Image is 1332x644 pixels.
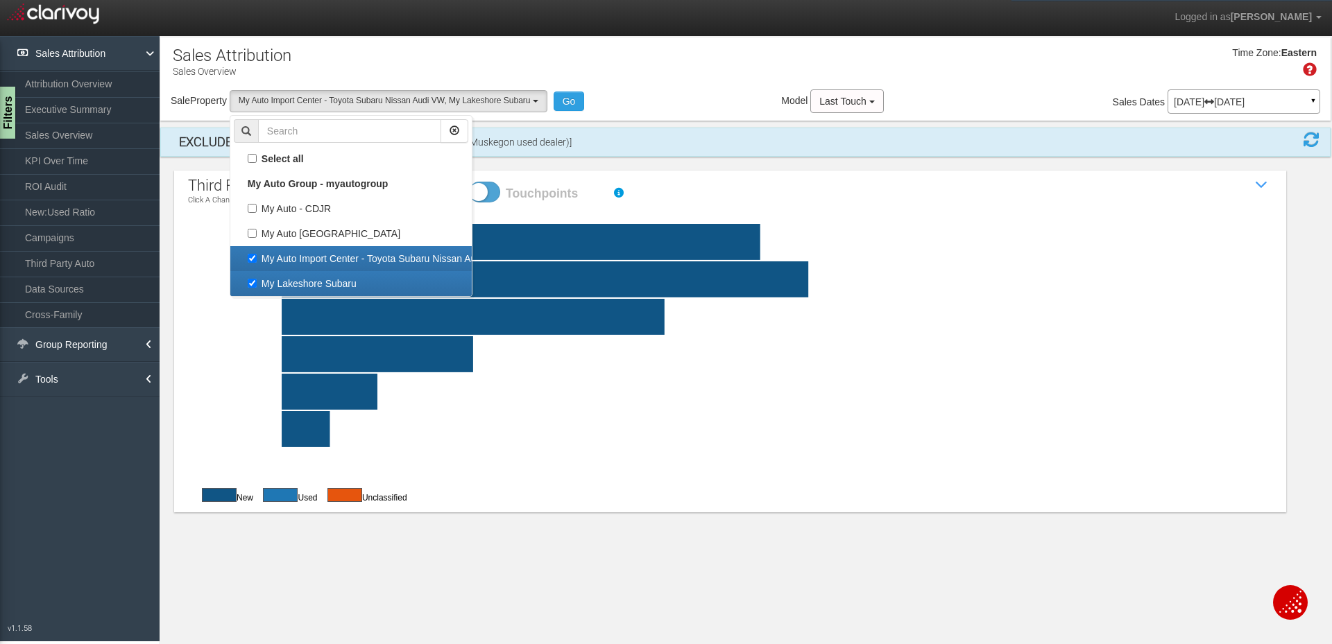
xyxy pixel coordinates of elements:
b: My Auto Group - myautogroup [248,178,388,189]
h1: Sales Attribution [173,46,291,64]
span: third party auto [188,177,296,194]
rect: CarGurus|8|5|0 [221,299,1306,335]
div: Unclassified [321,487,407,504]
rect: Edmunds|4|5|0 [221,336,1306,372]
span: Sales [1113,96,1137,107]
div: New [195,487,253,504]
button: New [202,488,237,502]
label: My Auto [GEOGRAPHIC_DATA] [234,225,468,243]
i: Show / Hide Sales Attribution Chart [1252,175,1272,195]
span: My Auto Import Center - Toyota Subaru Nissan Audi VW, My Lakeshore Subaru [239,96,531,105]
button: Used [263,488,298,502]
button: Used [327,488,362,502]
label: Select all [234,150,468,168]
a: Logged in as[PERSON_NAME] [1164,1,1332,34]
input: Search [258,119,441,143]
rect: CARFAX|1|1|0 [221,411,1306,447]
p: [DATE] [DATE] [1174,97,1314,107]
span: Sale [171,95,190,106]
a: ▼ [1307,93,1320,115]
a: My Lakeshore Subaru [230,271,472,296]
button: Go [554,92,585,111]
span: Logged in as [1175,11,1230,22]
p: Sales Overview [173,60,291,78]
a: Select all [230,146,472,171]
button: My Auto Import Center - Toyota Subaru Nissan Audi VW, My Lakeshore Subaru [230,90,547,112]
rect: TrueCar|2|1|0 [221,374,1306,410]
a: My Auto - CDJR [230,196,472,221]
span: [PERSON_NAME] [1231,11,1312,22]
span: Last Touch [819,96,866,107]
rect: Autotrader/KBB|11|6|0 [221,261,1306,297]
button: Last Touch [810,89,883,113]
label: My Auto Import Center - Toyota Subaru Nissan Audi VW [234,250,468,268]
span: Dates [1140,96,1165,107]
div: Used [256,487,317,504]
strong: EXCLUDED: [179,134,244,149]
label: My Lakeshore Subaru [234,275,468,293]
p: Click a channel to view details [188,196,296,204]
a: My Auto Group - myautogroup [230,171,472,196]
a: My Auto [GEOGRAPHIC_DATA] [230,221,472,246]
label: Touchpoints [506,185,603,202]
input: Select all [248,154,257,163]
a: My Auto Import Center - Toyota Subaru Nissan Audi VW [230,246,472,271]
rect: Cars.com|10|9|0 [221,224,1306,260]
div: Time Zone: [1227,46,1281,60]
div: Eastern [1281,46,1317,60]
label: My Auto - CDJR [234,200,468,218]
